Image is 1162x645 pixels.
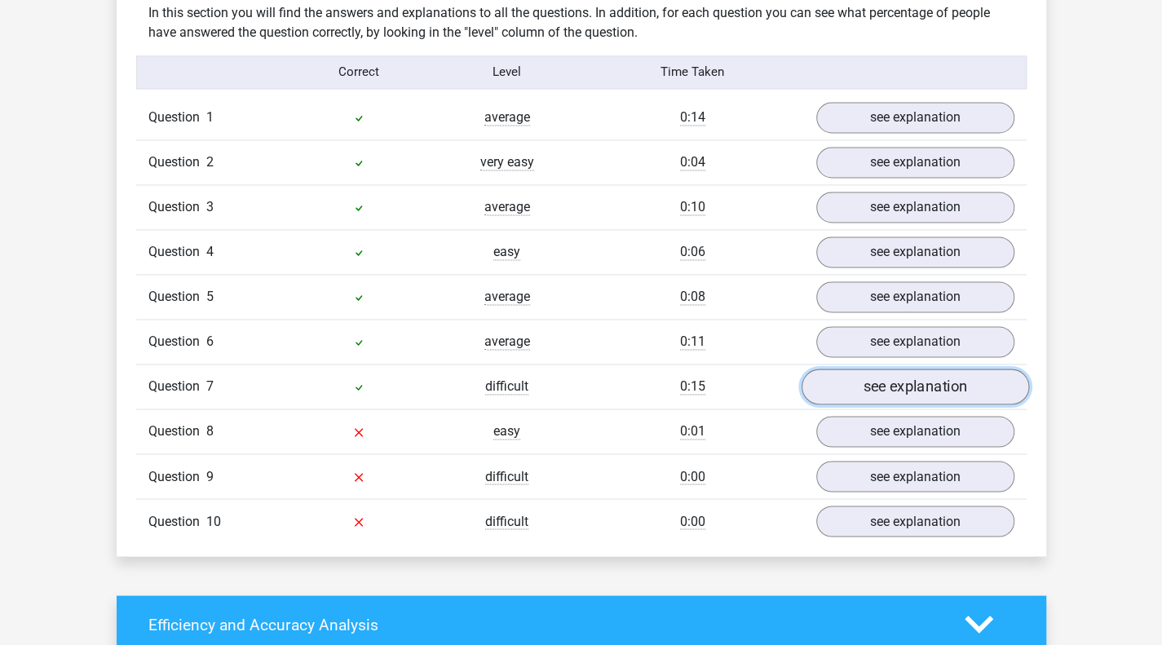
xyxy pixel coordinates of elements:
span: Question [148,108,206,127]
a: see explanation [816,236,1014,267]
span: 0:04 [680,154,705,170]
span: Question [148,287,206,307]
span: 8 [206,423,214,439]
span: average [484,289,530,305]
span: 3 [206,199,214,214]
span: 7 [206,378,214,394]
div: Level [433,63,581,82]
span: Question [148,511,206,531]
a: see explanation [816,102,1014,133]
span: 2 [206,154,214,170]
span: average [484,334,530,350]
span: 0:06 [680,244,705,260]
span: average [484,199,530,215]
div: Correct [285,63,433,82]
span: 6 [206,334,214,349]
span: Question [148,152,206,172]
span: easy [493,423,520,440]
span: 1 [206,109,214,125]
span: 4 [206,244,214,259]
span: 0:01 [680,423,705,440]
span: 0:15 [680,378,705,395]
span: difficult [485,513,528,529]
span: Question [148,197,206,217]
a: see explanation [816,326,1014,357]
span: 0:00 [680,513,705,529]
span: easy [493,244,520,260]
span: very easy [480,154,534,170]
span: Question [148,466,206,486]
span: 0:10 [680,199,705,215]
span: difficult [485,468,528,484]
span: difficult [485,378,528,395]
span: 10 [206,513,221,528]
div: Time Taken [581,63,803,82]
h4: Efficiency and Accuracy Analysis [148,615,940,634]
span: 0:00 [680,468,705,484]
span: 9 [206,468,214,484]
span: 0:11 [680,334,705,350]
a: see explanation [816,416,1014,447]
span: Question [148,242,206,262]
div: In this section you will find the answers and explanations to all the questions. In addition, for... [136,3,1027,42]
span: Question [148,332,206,351]
span: Question [148,422,206,441]
span: 0:08 [680,289,705,305]
a: see explanation [801,369,1028,404]
a: see explanation [816,192,1014,223]
span: 0:14 [680,109,705,126]
span: Question [148,377,206,396]
a: see explanation [816,461,1014,492]
a: see explanation [816,147,1014,178]
a: see explanation [816,281,1014,312]
a: see explanation [816,506,1014,537]
span: 5 [206,289,214,304]
span: average [484,109,530,126]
